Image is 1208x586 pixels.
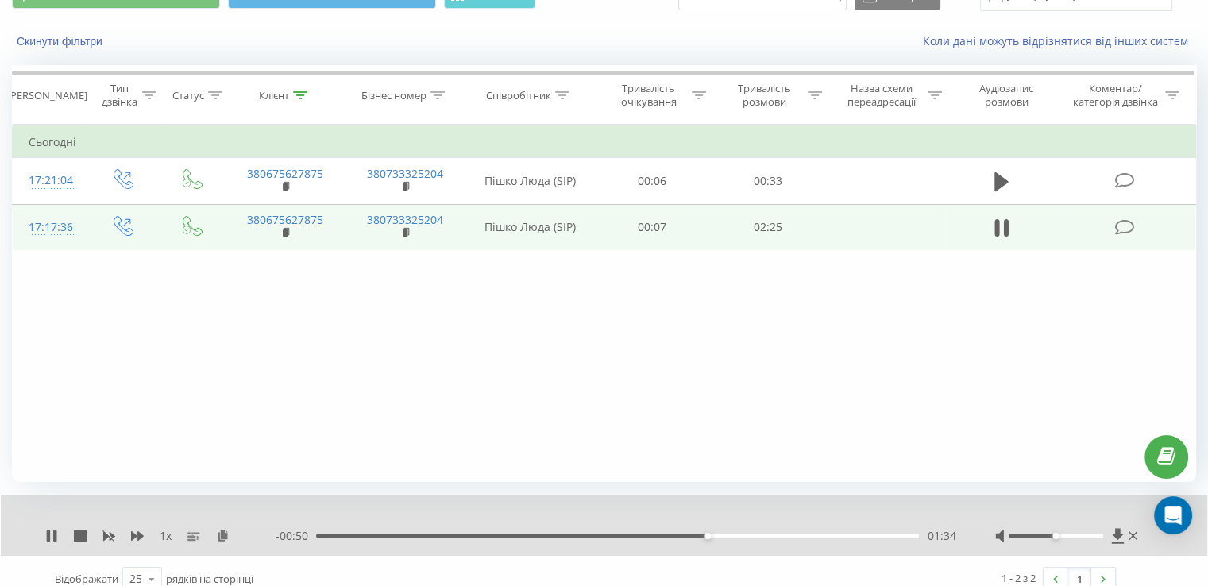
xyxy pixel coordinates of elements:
div: Accessibility label [1052,533,1059,539]
div: Статус [172,89,204,102]
button: Скинути фільтри [12,34,110,48]
div: Тривалість розмови [724,82,804,109]
div: Назва схеми переадресації [840,82,924,109]
span: Відображати [55,572,118,586]
span: рядків на сторінці [166,572,253,586]
td: 00:06 [595,158,710,204]
div: Open Intercom Messenger [1154,496,1192,534]
div: 17:17:36 [29,212,71,243]
div: Accessibility label [704,533,711,539]
div: Аудіозапис розмови [960,82,1053,109]
div: Співробітник [486,89,551,102]
div: Коментар/категорія дзвінка [1068,82,1161,109]
div: 17:21:04 [29,165,71,196]
span: 01:34 [927,528,955,544]
a: 380675627875 [247,212,323,227]
div: Бізнес номер [361,89,426,102]
span: - 00:50 [276,528,316,544]
td: 00:33 [710,158,825,204]
a: 380733325204 [367,166,443,181]
a: 380733325204 [367,212,443,227]
div: [PERSON_NAME] [7,89,87,102]
div: Тип дзвінка [100,82,137,109]
td: Пішко Люда (SIP) [465,204,595,250]
span: 1 x [160,528,172,544]
div: Тривалість очікування [609,82,689,109]
a: Коли дані можуть відрізнятися вiд інших систем [923,33,1196,48]
td: 00:07 [595,204,710,250]
div: 1 - 2 з 2 [1002,570,1036,586]
td: Сьогодні [13,126,1196,158]
div: Клієнт [259,89,289,102]
a: 380675627875 [247,166,323,181]
td: 02:25 [710,204,825,250]
td: Пішко Люда (SIP) [465,158,595,204]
